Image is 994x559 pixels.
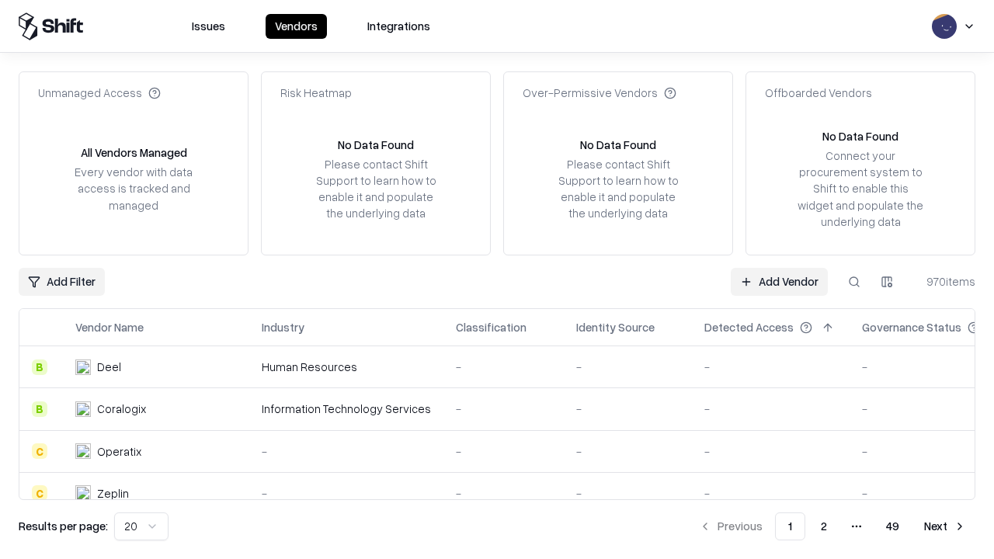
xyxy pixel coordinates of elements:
div: Risk Heatmap [280,85,352,101]
p: Results per page: [19,518,108,534]
div: - [456,401,551,417]
button: Issues [182,14,235,39]
button: Integrations [358,14,440,39]
div: No Data Found [580,137,656,153]
div: B [32,359,47,375]
button: 2 [808,512,839,540]
div: Information Technology Services [262,401,431,417]
nav: pagination [690,512,975,540]
div: B [32,401,47,417]
div: Please contact Shift Support to learn how to enable it and populate the underlying data [311,156,440,222]
div: All Vendors Managed [81,144,187,161]
div: Industry [262,319,304,335]
div: Connect your procurement system to Shift to enable this widget and populate the underlying data [796,148,925,230]
div: No Data Found [822,128,898,144]
a: Add Vendor [731,268,828,296]
button: 1 [775,512,805,540]
div: Governance Status [862,319,961,335]
div: Operatix [97,443,141,460]
div: - [576,359,679,375]
div: Please contact Shift Support to learn how to enable it and populate the underlying data [554,156,683,222]
button: Next [915,512,975,540]
img: Operatix [75,443,91,459]
div: Detected Access [704,319,794,335]
div: Coralogix [97,401,146,417]
div: Zeplin [97,485,129,502]
div: - [456,359,551,375]
div: - [262,485,431,502]
div: - [576,401,679,417]
button: Add Filter [19,268,105,296]
button: 49 [874,512,912,540]
div: Over-Permissive Vendors [523,85,676,101]
div: - [704,359,837,375]
div: Identity Source [576,319,655,335]
div: - [576,443,679,460]
div: - [704,485,837,502]
div: Offboarded Vendors [765,85,872,101]
div: - [704,443,837,460]
div: 970 items [913,273,975,290]
div: Vendor Name [75,319,144,335]
div: Human Resources [262,359,431,375]
div: - [704,401,837,417]
div: - [456,485,551,502]
div: Deel [97,359,121,375]
img: Zeplin [75,485,91,501]
div: - [262,443,431,460]
div: C [32,485,47,501]
div: - [456,443,551,460]
div: Classification [456,319,527,335]
div: C [32,443,47,459]
div: Unmanaged Access [38,85,161,101]
div: Every vendor with data access is tracked and managed [69,164,198,213]
div: No Data Found [338,137,414,153]
img: Coralogix [75,401,91,417]
img: Deel [75,359,91,375]
div: - [576,485,679,502]
button: Vendors [266,14,327,39]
